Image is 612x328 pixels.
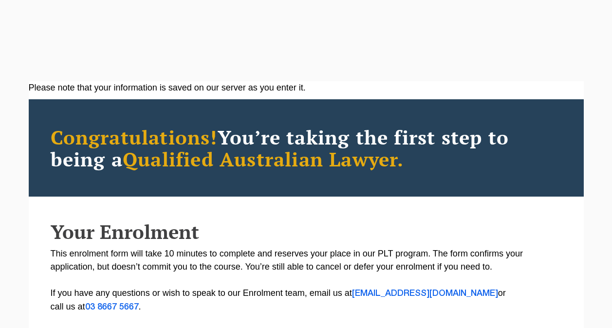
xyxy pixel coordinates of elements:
[51,124,218,150] span: Congratulations!
[51,126,562,170] h2: You’re taking the first step to being a
[51,221,562,242] h2: Your Enrolment
[29,81,584,94] div: Please note that your information is saved on our server as you enter it.
[352,290,498,297] a: [EMAIL_ADDRESS][DOMAIN_NAME]
[85,303,139,311] a: 03 8667 5667
[51,247,562,314] p: This enrolment form will take 10 minutes to complete and reserves your place in our PLT program. ...
[123,146,404,172] span: Qualified Australian Lawyer.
